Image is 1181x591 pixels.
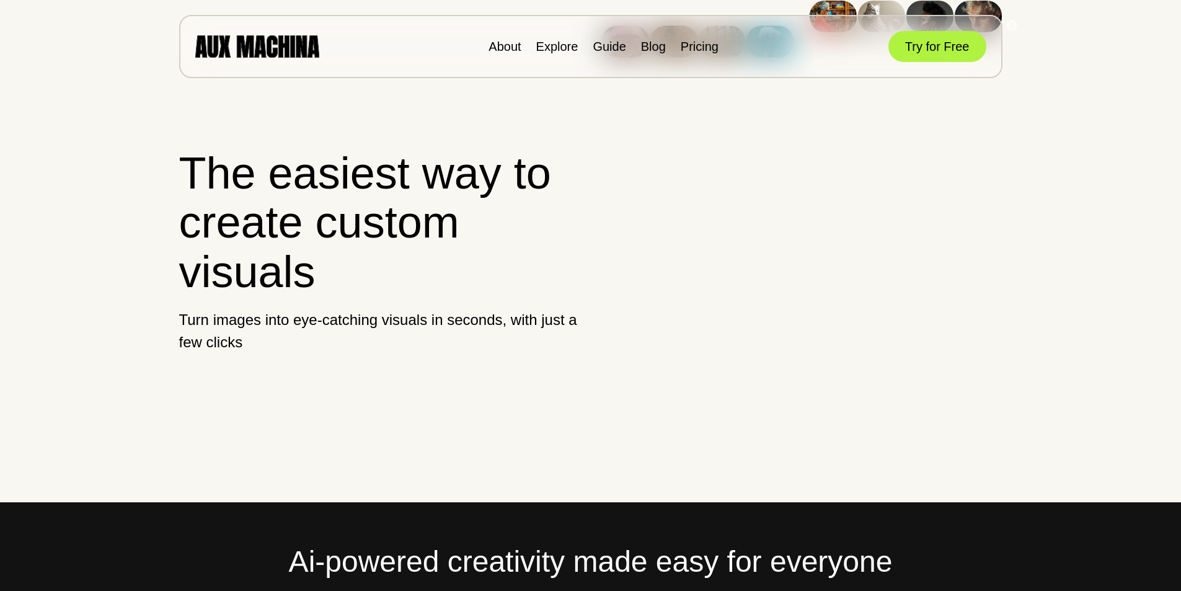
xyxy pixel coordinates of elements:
[195,35,319,57] img: AUX MACHINA
[593,40,626,53] a: Guide
[489,40,521,53] a: About
[641,40,666,53] a: Blog
[179,309,580,353] p: Turn images into eye-catching visuals in seconds, with just a few clicks
[888,31,986,62] button: Try for Free
[179,540,1002,584] h2: Ai-powered creativity made easy for everyone
[536,40,578,53] a: Explore
[681,40,719,53] a: Pricing
[179,149,580,296] h1: The easiest way to create custom visuals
